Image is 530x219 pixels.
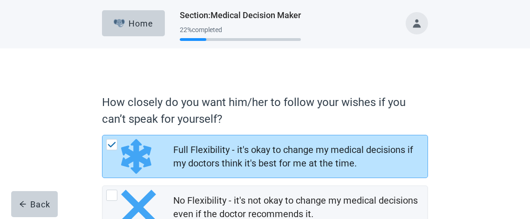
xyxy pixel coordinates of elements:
[180,26,301,33] div: 22 % completed
[102,10,165,36] button: ElephantHome
[11,191,58,217] button: arrow-leftBack
[173,143,422,170] div: Full Flexibility - it's okay to change my medical decisions if my doctors think it's best for me ...
[114,19,154,28] div: Home
[19,199,50,209] div: Back
[114,19,125,27] img: Elephant
[102,94,423,127] label: How closely do you want him/her to follow your wishes if you can’t speak for yourself?
[180,9,301,22] h1: Section : Medical Decision Maker
[406,12,428,34] button: Toggle account menu
[108,142,116,147] img: Check
[19,200,27,208] span: arrow-left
